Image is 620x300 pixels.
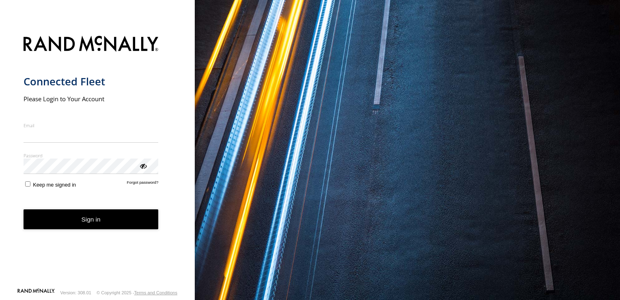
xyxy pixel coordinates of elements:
[24,122,159,128] label: Email
[60,290,91,295] div: Version: 308.01
[25,181,30,187] input: Keep me signed in
[127,180,159,188] a: Forgot password?
[24,152,159,159] label: Password
[24,34,159,55] img: Rand McNally
[139,161,147,170] div: ViewPassword
[24,75,159,88] h1: Connected Fleet
[97,290,177,295] div: © Copyright 2025 -
[33,182,76,188] span: Keep me signed in
[24,95,159,103] h2: Please Login to Your Account
[17,289,55,297] a: Visit our Website
[24,31,172,288] form: main
[134,290,177,295] a: Terms and Conditions
[24,209,159,229] button: Sign in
